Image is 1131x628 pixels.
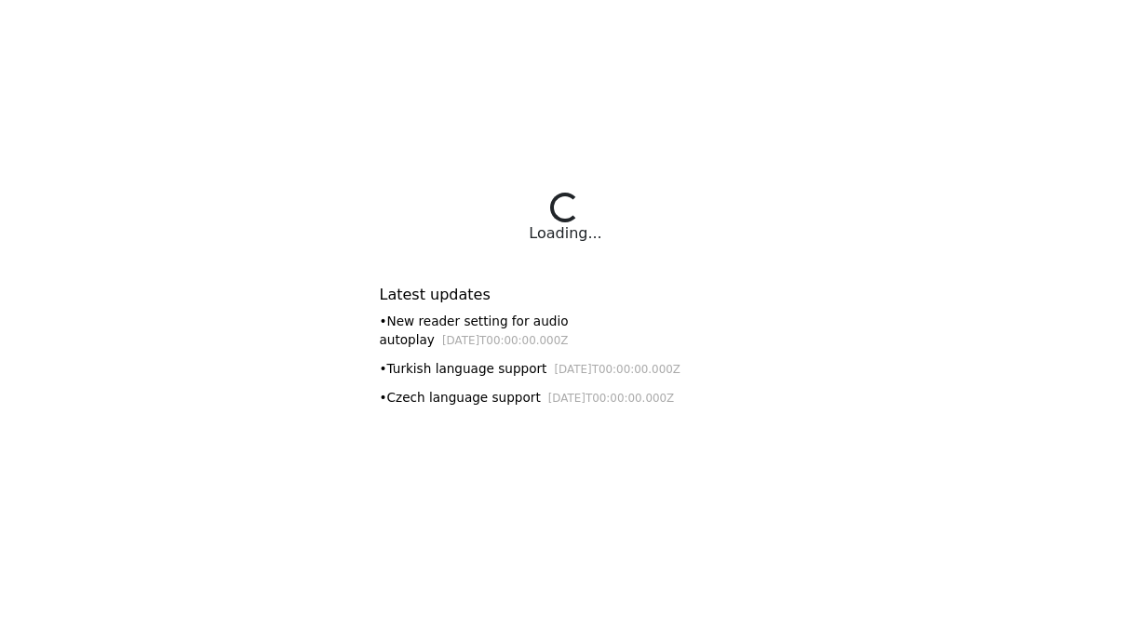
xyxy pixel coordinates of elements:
small: [DATE]T00:00:00.000Z [554,363,680,376]
small: [DATE]T00:00:00.000Z [548,392,675,405]
div: Loading... [529,222,601,245]
div: • Turkish language support [380,359,752,379]
div: • Czech language support [380,388,752,408]
h6: Latest updates [380,286,752,303]
div: • New reader setting for audio autoplay [380,312,752,350]
small: [DATE]T00:00:00.000Z [442,334,569,347]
